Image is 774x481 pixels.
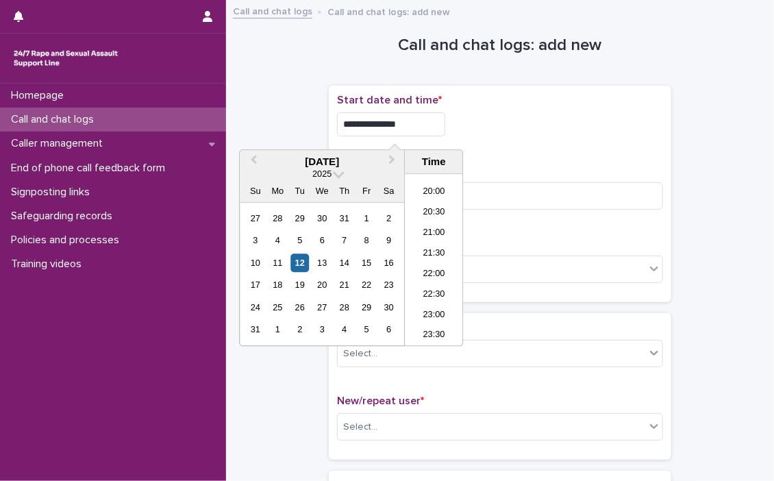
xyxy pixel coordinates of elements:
[379,254,398,272] div: Choose Saturday, August 16th, 2025
[290,254,309,272] div: Choose Tuesday, August 12th, 2025
[405,326,463,347] li: 23:30
[246,182,264,201] div: Su
[405,306,463,326] li: 23:00
[313,209,332,227] div: Choose Wednesday, July 30th, 2025
[290,232,309,250] div: Choose Tuesday, August 5th, 2025
[358,182,376,201] div: Fr
[405,244,463,264] li: 21:30
[5,89,75,102] p: Homepage
[335,254,353,272] div: Choose Thursday, August 14th, 2025
[313,298,332,317] div: Choose Wednesday, August 27th, 2025
[313,182,332,201] div: We
[5,137,114,150] p: Caller management
[5,258,92,271] p: Training videos
[313,232,332,250] div: Choose Wednesday, August 6th, 2025
[337,395,424,406] span: New/repeat user
[379,321,398,339] div: Choose Saturday, September 6th, 2025
[337,95,442,106] span: Start date and time
[358,209,376,227] div: Choose Friday, August 1st, 2025
[335,276,353,295] div: Choose Thursday, August 21st, 2025
[269,321,287,339] div: Choose Monday, September 1st, 2025
[246,298,264,317] div: Choose Sunday, August 24th, 2025
[5,186,101,199] p: Signposting links
[335,321,353,339] div: Choose Thursday, September 4th, 2025
[335,298,353,317] div: Choose Thursday, August 28th, 2025
[408,156,459,168] div: Time
[269,276,287,295] div: Choose Monday, August 18th, 2025
[269,209,287,227] div: Choose Monday, July 28th, 2025
[343,347,377,361] div: Select...
[327,3,450,18] p: Call and chat logs: add new
[11,45,121,72] img: rhQMoQhaT3yELyF149Cw
[233,3,312,18] a: Call and chat logs
[312,169,332,180] span: 2025
[358,276,376,295] div: Choose Friday, August 22nd, 2025
[379,209,398,227] div: Choose Saturday, August 2nd, 2025
[5,234,130,247] p: Policies and processes
[379,182,398,201] div: Sa
[269,182,287,201] div: Mo
[5,162,176,175] p: End of phone call feedback form
[269,254,287,272] div: Choose Monday, August 11th, 2025
[246,209,264,227] div: Choose Sunday, July 27th, 2025
[329,36,671,56] h1: Call and chat logs: add new
[335,182,353,201] div: Th
[5,113,105,126] p: Call and chat logs
[5,210,123,223] p: Safeguarding records
[240,156,404,168] div: [DATE]
[405,223,463,244] li: 21:00
[405,264,463,285] li: 22:00
[358,232,376,250] div: Choose Friday, August 8th, 2025
[269,232,287,250] div: Choose Monday, August 4th, 2025
[290,182,309,201] div: Tu
[290,276,309,295] div: Choose Tuesday, August 19th, 2025
[313,321,332,339] div: Choose Wednesday, September 3rd, 2025
[358,321,376,339] div: Choose Friday, September 5th, 2025
[290,298,309,317] div: Choose Tuesday, August 26th, 2025
[290,209,309,227] div: Choose Tuesday, July 29th, 2025
[241,151,263,173] button: Previous Month
[405,285,463,306] li: 22:30
[313,276,332,295] div: Choose Wednesday, August 20th, 2025
[246,254,264,272] div: Choose Sunday, August 10th, 2025
[313,254,332,272] div: Choose Wednesday, August 13th, 2025
[379,298,398,317] div: Choose Saturday, August 30th, 2025
[335,232,353,250] div: Choose Thursday, August 7th, 2025
[405,182,463,203] li: 20:00
[246,232,264,250] div: Choose Sunday, August 3rd, 2025
[269,298,287,317] div: Choose Monday, August 25th, 2025
[246,321,264,339] div: Choose Sunday, August 31st, 2025
[246,276,264,295] div: Choose Sunday, August 17th, 2025
[343,420,377,434] div: Select...
[245,208,400,341] div: month 2025-08
[335,209,353,227] div: Choose Thursday, July 31st, 2025
[405,203,463,223] li: 20:30
[379,276,398,295] div: Choose Saturday, August 23rd, 2025
[358,298,376,317] div: Choose Friday, August 29th, 2025
[382,151,404,173] button: Next Month
[379,232,398,250] div: Choose Saturday, August 9th, 2025
[290,321,309,339] div: Choose Tuesday, September 2nd, 2025
[358,254,376,272] div: Choose Friday, August 15th, 2025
